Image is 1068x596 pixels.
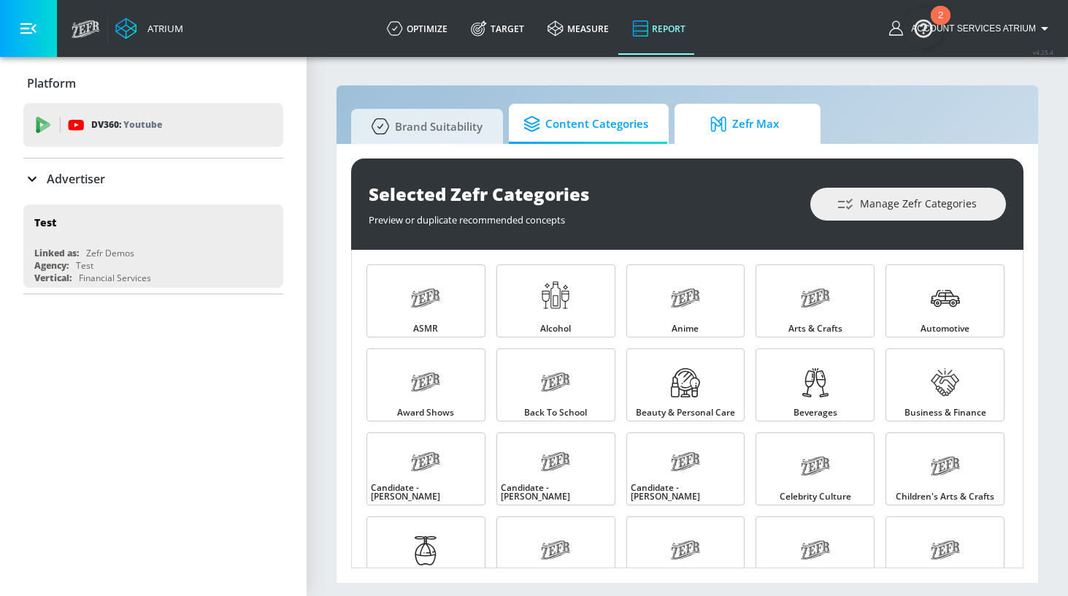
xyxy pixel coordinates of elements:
[459,2,536,55] a: Target
[366,264,485,337] a: ASMR
[889,20,1053,37] button: Account Services Atrium
[756,348,875,421] a: Beverages
[397,408,454,417] span: Award Shows
[756,264,875,337] a: Arts & Crafts
[780,492,851,501] span: Celebrity Culture
[23,63,283,104] div: Platform
[626,432,745,505] a: Candidate - [PERSON_NAME]
[34,215,56,229] div: Test
[371,484,481,501] span: Candidate - [PERSON_NAME]
[142,22,183,35] div: Atrium
[885,264,1004,337] a: Automotive
[810,188,1006,221] button: Manage Zefr Categories
[79,272,151,284] div: Financial Services
[23,158,283,199] div: Advertiser
[523,107,648,142] span: Content Categories
[76,259,93,272] div: Test
[536,2,621,55] a: measure
[794,408,837,417] span: Beverages
[369,206,796,226] div: Preview or duplicate recommended concepts
[23,205,283,288] div: TestLinked as:Zefr DemosAgency:TestVertical:Financial Services
[375,2,459,55] a: optimize
[756,432,875,505] a: Celebrity Culture
[672,324,699,333] span: Anime
[413,324,438,333] span: ASMR
[91,117,162,133] p: DV360:
[921,324,969,333] span: Automotive
[496,432,615,505] a: Candidate - [PERSON_NAME]
[540,324,571,333] span: Alcohol
[631,484,741,501] span: Candidate - [PERSON_NAME]
[501,484,611,501] span: Candidate - [PERSON_NAME]
[366,432,485,505] a: Candidate - [PERSON_NAME]
[47,171,105,187] p: Advertiser
[496,348,615,421] a: Back to School
[885,432,1004,505] a: Children's Arts & Crafts
[896,492,994,501] span: Children's Arts & Crafts
[621,2,697,55] a: Report
[23,103,283,147] div: DV360: Youtube
[1033,48,1053,56] span: v 4.25.4
[27,75,76,91] p: Platform
[115,18,183,39] a: Atrium
[689,107,800,142] span: Zefr Max
[636,408,735,417] span: Beauty & Personal Care
[905,23,1036,34] span: login as: account_services_atrium@zefr.com
[524,408,587,417] span: Back to School
[34,259,69,272] div: Agency:
[34,247,79,259] div: Linked as:
[626,348,745,421] a: Beauty & Personal Care
[788,324,842,333] span: Arts & Crafts
[366,348,485,421] a: Award Shows
[34,272,72,284] div: Vertical:
[938,15,943,34] div: 2
[840,195,977,213] span: Manage Zefr Categories
[626,264,745,337] a: Anime
[86,247,134,259] div: Zefr Demos
[366,109,483,144] span: Brand Suitability
[123,117,162,132] p: Youtube
[904,408,986,417] span: Business & Finance
[496,264,615,337] a: Alcohol
[903,7,944,48] button: Open Resource Center, 2 new notifications
[369,182,796,206] div: Selected Zefr Categories
[885,348,1004,421] a: Business & Finance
